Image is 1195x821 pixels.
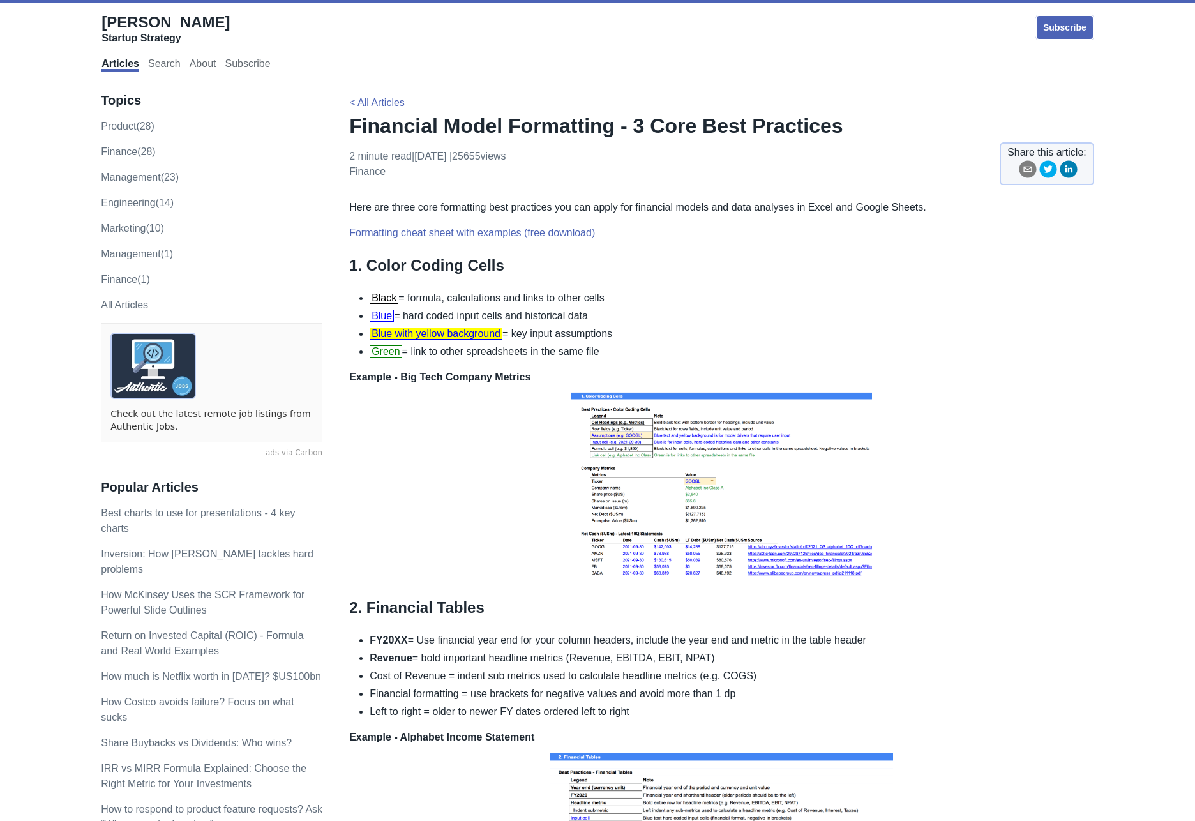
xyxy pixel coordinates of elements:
a: Formatting cheat sheet with examples (free download) [349,227,595,238]
img: COLORCODE [568,385,875,583]
strong: FY20XX [370,635,408,645]
span: Blue [370,310,394,322]
a: < All Articles [349,97,405,108]
a: [PERSON_NAME]Startup Strategy [101,13,230,45]
a: All Articles [101,299,148,310]
h2: 1. Color Coding Cells [349,256,1094,280]
div: Startup Strategy [101,32,230,45]
li: Financial formatting = use brackets for negative values and avoid more than 1 dp [370,686,1094,702]
p: Here are three core formatting best practices you can apply for financial models and data analyse... [349,200,1094,215]
h3: Popular Articles [101,479,322,495]
span: | 25655 views [449,151,506,162]
a: Share Buybacks vs Dividends: Who wins? [101,737,292,748]
li: Cost of Revenue = indent sub metrics used to calculate headline metrics (e.g. COGS) [370,668,1094,684]
a: management(23) [101,172,179,183]
li: = Use financial year end for your column headers, include the year end and metric in the table he... [370,633,1094,648]
a: marketing(10) [101,223,164,234]
a: Best charts to use for presentations - 4 key charts [101,508,295,534]
span: Blue with yellow background [370,328,502,340]
button: email [1019,160,1037,183]
span: Green [370,345,402,358]
button: linkedin [1060,160,1078,183]
a: About [190,58,216,72]
a: finance [349,166,386,177]
a: How Costco avoids failure? Focus on what sucks [101,697,294,723]
strong: Example - Big Tech Company Metrics [349,372,530,382]
a: Search [148,58,181,72]
li: = key input assumptions [370,326,1094,342]
a: product(28) [101,121,154,132]
strong: Example - Alphabet Income Statement [349,732,534,742]
strong: Revenue [370,652,412,663]
li: = bold important headline metrics (Revenue, EBITDA, EBIT, NPAT) [370,651,1094,666]
span: Black [370,292,398,304]
span: [PERSON_NAME] [101,13,230,31]
a: Inversion: How [PERSON_NAME] tackles hard problems [101,548,313,575]
button: twitter [1039,160,1057,183]
a: ads via Carbon [101,448,322,459]
h2: 2. Financial Tables [349,598,1094,622]
a: Return on Invested Capital (ROIC) - Formula and Real World Examples [101,630,303,656]
a: Check out the latest remote job listings from Authentic Jobs. [110,408,313,433]
a: Management(1) [101,248,173,259]
a: How McKinsey Uses the SCR Framework for Powerful Slide Outlines [101,589,304,615]
a: How much is Netflix worth in [DATE]? $US100bn [101,671,321,682]
a: engineering(14) [101,197,174,208]
span: Share this article: [1007,145,1086,160]
a: Subscribe [225,58,270,72]
li: = link to other spreadsheets in the same file [370,344,1094,359]
h1: Financial Model Formatting - 3 Core Best Practices [349,113,1094,139]
h3: Topics [101,93,322,109]
li: = formula, calculations and links to other cells [370,290,1094,306]
li: Left to right = older to newer FY dates ordered left to right [370,704,1094,719]
li: = hard coded input cells and historical data [370,308,1094,324]
img: ads via Carbon [110,333,196,399]
a: finance(28) [101,146,155,157]
p: 2 minute read | [DATE] [349,149,506,179]
a: Finance(1) [101,274,149,285]
a: Articles [101,58,139,72]
a: IRR vs MIRR Formula Explained: Choose the Right Metric for Your Investments [101,763,306,789]
a: Subscribe [1035,15,1094,40]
